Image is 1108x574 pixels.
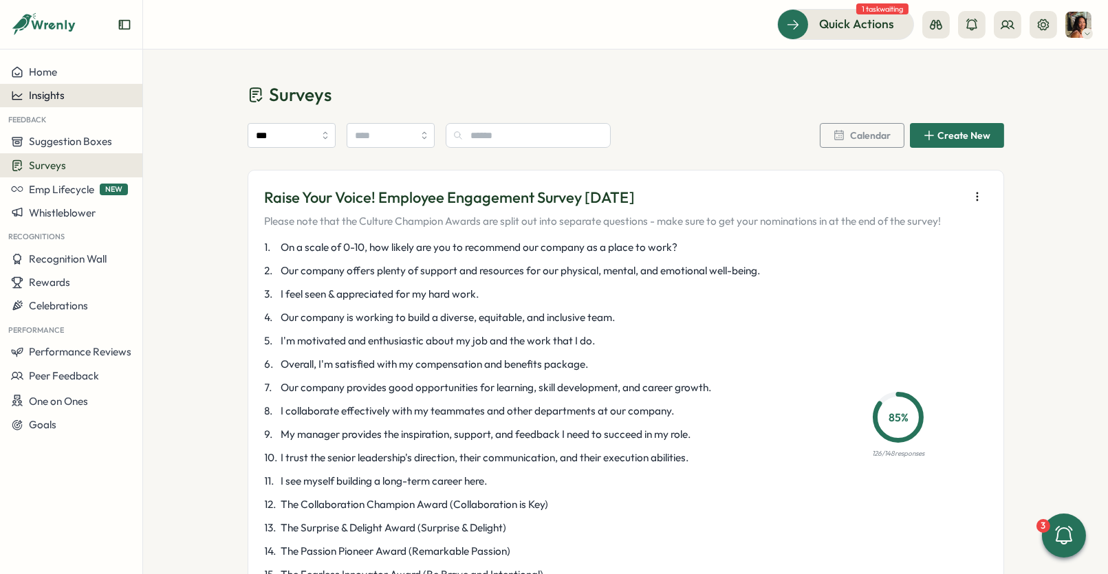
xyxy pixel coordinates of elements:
[265,450,279,465] span: 10 .
[281,450,689,465] span: I trust the senior leadership's direction, their communication, and their execution abilities.
[265,544,279,559] span: 14 .
[265,497,279,512] span: 12 .
[265,263,279,278] span: 2 .
[265,474,279,489] span: 11 .
[777,9,914,39] button: Quick Actions
[265,380,279,395] span: 7 .
[281,544,511,559] span: The Passion Pioneer Award (Remarkable Passion)
[820,123,904,148] button: Calendar
[819,15,894,33] span: Quick Actions
[281,310,616,325] span: Our company is working to build a diverse, equitable, and inclusive team.
[281,404,675,419] span: I collaborate effectively with my teammates and other departments at our company.
[265,310,279,325] span: 4 .
[265,214,942,229] p: Please note that the Culture Champion Awards are split out into separate questions - make sure to...
[265,187,942,208] p: Raise Your Voice! Employee Engagement Survey [DATE]
[281,357,589,372] span: Overall, I'm satisfied with my compensation and benefits package.
[118,18,131,32] button: Expand sidebar
[872,448,924,459] p: 126 / 148 responses
[29,369,99,382] span: Peer Feedback
[29,159,66,172] span: Surveys
[100,184,128,195] span: NEW
[1036,519,1050,533] div: 3
[856,3,909,14] span: 1 task waiting
[851,131,891,140] span: Calendar
[270,82,332,107] span: Surveys
[29,135,112,148] span: Suggestion Boxes
[877,409,920,426] p: 85 %
[281,263,761,278] span: Our company offers plenty of support and resources for our physical, mental, and emotional well-b...
[29,252,107,265] span: Recognition Wall
[281,427,691,442] span: My manager provides the inspiration, support, and feedback I need to succeed in my role.
[1065,12,1091,38] img: Viveca Riley
[29,183,94,196] span: Emp Lifecycle
[265,357,279,372] span: 6 .
[29,299,88,312] span: Celebrations
[29,276,70,289] span: Rewards
[265,404,279,419] span: 8 .
[281,474,488,489] span: I see myself building a long-term career here.
[29,89,65,102] span: Insights
[1042,514,1086,558] button: 3
[29,206,96,219] span: Whistleblower
[281,520,507,536] span: The Surprise & Delight Award (Surprise & Delight)
[910,123,1004,148] button: Create New
[281,497,549,512] span: The Collaboration Champion Award (Collaboration is Key)
[281,240,678,255] span: On a scale of 0-10, how likely are you to recommend our company as a place to work?
[265,333,279,349] span: 5 .
[265,240,279,255] span: 1 .
[281,380,712,395] span: Our company provides good opportunities for learning, skill development, and career growth.
[29,418,56,431] span: Goals
[938,131,991,140] span: Create New
[29,345,131,358] span: Performance Reviews
[265,520,279,536] span: 13 .
[29,394,88,407] span: One on Ones
[29,65,57,78] span: Home
[281,287,479,302] span: I feel seen & appreciated for my hard work.
[265,287,279,302] span: 3 .
[265,427,279,442] span: 9 .
[281,333,596,349] span: I'm motivated and enthusiastic about my job and the work that I do.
